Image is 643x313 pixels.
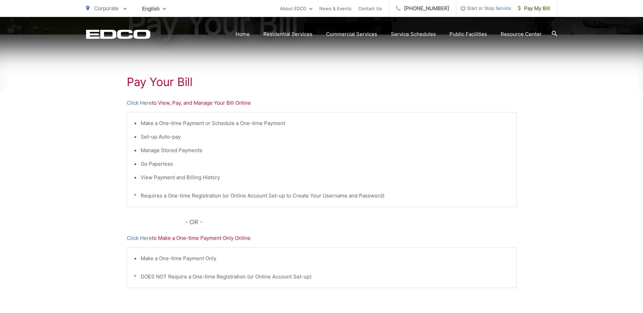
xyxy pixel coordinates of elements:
li: Manage Stored Payments [141,146,509,154]
span: English [137,3,171,15]
a: Home [236,30,250,38]
a: Resource Center [501,30,542,38]
li: Make a One-time Payment Only [141,254,509,263]
p: to Make a One-time Payment Only Online [127,234,517,242]
a: Residential Services [263,30,313,38]
li: View Payment and Billing History [141,173,509,182]
p: * Requires a One-time Registration (or Online Account Set-up to Create Your Username and Password) [134,192,509,200]
a: About EDCO [280,4,313,13]
p: - OR - [185,217,517,227]
a: Contact Us [358,4,382,13]
li: Set-up Auto-pay [141,133,509,141]
li: Make a One-time Payment or Schedule a One-time Payment [141,119,509,127]
a: EDCD logo. Return to the homepage. [86,29,150,39]
span: Corporate [94,5,119,12]
p: * DOES NOT Require a One-time Registration (or Online Account Set-up) [134,273,509,281]
a: Click Here [127,234,152,242]
a: Service Schedules [391,30,436,38]
li: Go Paperless [141,160,509,168]
a: Commercial Services [326,30,377,38]
a: Click Here [127,99,152,107]
a: Public Facilities [449,30,487,38]
a: News & Events [319,4,351,13]
p: to View, Pay, and Manage Your Bill Online [127,99,517,107]
h1: Pay Your Bill [127,75,517,89]
span: Pay My Bill [518,4,550,13]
